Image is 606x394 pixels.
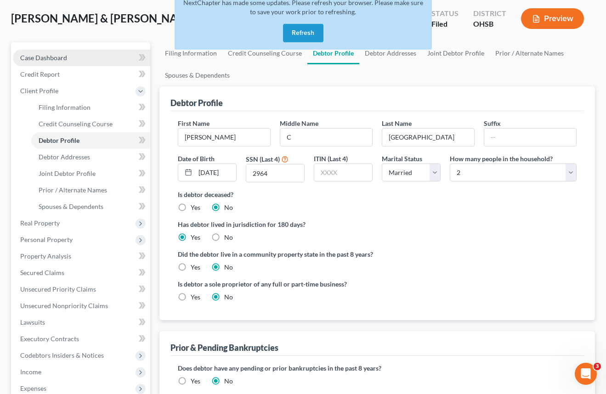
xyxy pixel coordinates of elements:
label: Date of Birth [178,154,215,163]
span: Joint Debtor Profile [39,169,96,177]
a: Prior / Alternate Names [31,182,150,198]
a: Unsecured Priority Claims [13,281,150,298]
label: Suffix [484,118,501,128]
span: Codebtors Insiders & Notices [20,351,104,359]
a: Credit Report [13,66,150,83]
span: Debtor Addresses [39,153,90,161]
span: Income [20,368,41,376]
span: Property Analysis [20,252,71,260]
a: Joint Debtor Profile [422,42,490,64]
div: Prior & Pending Bankruptcies [170,342,278,353]
span: Expenses [20,384,46,392]
label: Is debtor deceased? [178,190,577,199]
label: No [224,233,233,242]
button: Preview [521,8,584,29]
button: Refresh [283,24,323,42]
span: 3 [594,363,601,370]
input: -- [382,129,474,146]
span: Credit Report [20,70,60,78]
span: Secured Claims [20,269,64,276]
a: Joint Debtor Profile [31,165,150,182]
label: Is debtor a sole proprietor of any full or part-time business? [178,279,373,289]
div: Status [431,8,459,19]
span: Unsecured Nonpriority Claims [20,302,108,310]
label: Has debtor lived in jurisdiction for 180 days? [178,220,577,229]
span: Personal Property [20,236,73,243]
label: Did the debtor live in a community property state in the past 8 years? [178,249,577,259]
span: Debtor Profile [39,136,79,144]
input: MM/DD/YYYY [195,164,236,181]
label: SSN (Last 4) [246,154,280,164]
span: Prior / Alternate Names [39,186,107,194]
input: -- [484,129,576,146]
span: Filing Information [39,103,91,111]
input: -- [178,129,270,146]
a: Spouses & Dependents [31,198,150,215]
span: Real Property [20,219,60,227]
span: Case Dashboard [20,54,67,62]
a: Filing Information [159,42,222,64]
span: Credit Counseling Course [39,120,113,128]
label: Does debtor have any pending or prior bankruptcies in the past 8 years? [178,363,577,373]
label: Yes [191,233,200,242]
a: Unsecured Nonpriority Claims [13,298,150,314]
a: Secured Claims [13,265,150,281]
div: Debtor Profile [170,97,223,108]
a: Debtor Addresses [31,149,150,165]
div: Filed [431,19,459,29]
a: Case Dashboard [13,50,150,66]
input: XXXX [246,164,304,182]
label: No [224,377,233,386]
a: Credit Counseling Course [31,116,150,132]
a: Debtor Profile [31,132,150,149]
label: Marital Status [382,154,422,163]
label: Yes [191,203,200,212]
label: No [224,263,233,272]
span: Unsecured Priority Claims [20,285,96,293]
label: Yes [191,293,200,302]
a: Executory Contracts [13,331,150,347]
iframe: Intercom live chat [575,363,597,385]
span: Executory Contracts [20,335,79,343]
label: Yes [191,263,200,272]
label: Middle Name [280,118,318,128]
a: Prior / Alternate Names [490,42,569,64]
a: Spouses & Dependents [159,64,235,86]
span: Spouses & Dependents [39,203,103,210]
input: M.I [280,129,372,146]
label: No [224,203,233,212]
label: Yes [191,377,200,386]
a: Property Analysis [13,248,150,265]
label: Last Name [382,118,412,128]
label: ITIN (Last 4) [314,154,348,163]
a: Lawsuits [13,314,150,331]
div: OHSB [473,19,506,29]
span: Client Profile [20,87,58,95]
a: Filing Information [31,99,150,116]
span: [PERSON_NAME] & [PERSON_NAME] [11,11,197,25]
span: Lawsuits [20,318,45,326]
div: District [473,8,506,19]
label: No [224,293,233,302]
label: How many people in the household? [450,154,553,163]
input: XXXX [314,164,372,181]
label: First Name [178,118,210,128]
